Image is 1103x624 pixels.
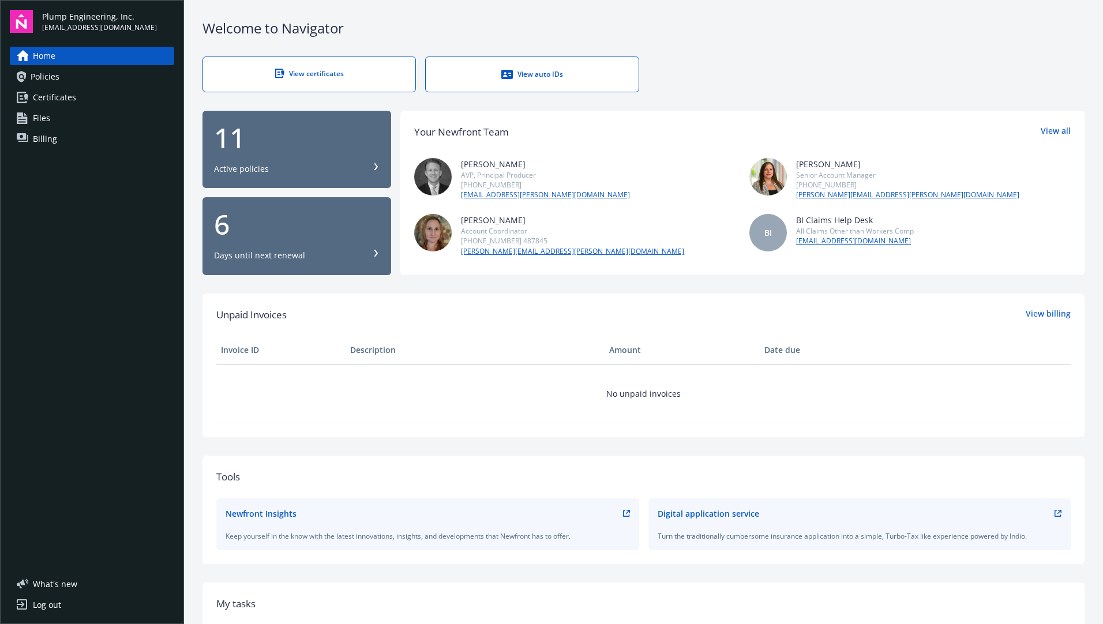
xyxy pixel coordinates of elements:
[214,210,380,238] div: 6
[202,18,1085,38] div: Welcome to Navigator
[796,180,1019,190] div: [PHONE_NUMBER]
[796,236,914,246] a: [EMAIL_ADDRESS][DOMAIN_NAME]
[42,10,174,33] button: Plump Engineering, Inc.[EMAIL_ADDRESS][DOMAIN_NAME]
[461,214,684,226] div: [PERSON_NAME]
[202,111,391,189] button: 11Active policies
[31,67,59,86] span: Policies
[10,578,96,590] button: What's new
[658,531,1062,541] div: Turn the traditionally cumbersome insurance application into a simple, Turbo-Tax like experience ...
[216,336,346,364] th: Invoice ID
[33,109,50,127] span: Files
[1041,125,1071,140] a: View all
[461,170,630,180] div: AVP, Principal Producer
[216,596,1071,611] div: My tasks
[214,250,305,261] div: Days until next renewal
[1026,307,1071,322] a: View billing
[33,596,61,614] div: Log out
[414,214,452,251] img: photo
[33,47,55,65] span: Home
[796,190,1019,200] a: [PERSON_NAME][EMAIL_ADDRESS][PERSON_NAME][DOMAIN_NAME]
[226,508,297,520] div: Newfront Insights
[414,158,452,196] img: photo
[216,307,287,322] span: Unpaid Invoices
[461,180,630,190] div: [PHONE_NUMBER]
[461,226,684,236] div: Account Coordinator
[796,170,1019,180] div: Senior Account Manager
[33,578,77,590] span: What ' s new
[760,336,889,364] th: Date due
[216,469,1071,484] div: Tools
[461,190,630,200] a: [EMAIL_ADDRESS][PERSON_NAME][DOMAIN_NAME]
[42,10,157,22] span: Plump Engineering, Inc.
[796,214,914,226] div: BI Claims Help Desk
[796,226,914,236] div: All Claims Other than Workers Comp
[749,158,787,196] img: photo
[449,69,615,80] div: View auto IDs
[226,69,392,78] div: View certificates
[605,336,760,364] th: Amount
[414,125,509,140] div: Your Newfront Team
[10,10,33,33] img: navigator-logo.svg
[226,531,630,541] div: Keep yourself in the know with the latest innovations, insights, and developments that Newfront h...
[10,109,174,127] a: Files
[346,336,605,364] th: Description
[10,130,174,148] a: Billing
[10,88,174,107] a: Certificates
[202,57,416,92] a: View certificates
[42,22,157,33] span: [EMAIL_ADDRESS][DOMAIN_NAME]
[461,246,684,257] a: [PERSON_NAME][EMAIL_ADDRESS][PERSON_NAME][DOMAIN_NAME]
[425,57,639,92] a: View auto IDs
[214,163,269,175] div: Active policies
[214,124,380,152] div: 11
[33,88,76,107] span: Certificates
[461,236,684,246] div: [PHONE_NUMBER] 487845
[216,364,1071,423] td: No unpaid invoices
[202,197,391,275] button: 6Days until next renewal
[658,508,759,520] div: Digital application service
[461,158,630,170] div: [PERSON_NAME]
[764,227,772,239] span: BI
[10,47,174,65] a: Home
[10,67,174,86] a: Policies
[33,130,57,148] span: Billing
[796,158,1019,170] div: [PERSON_NAME]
